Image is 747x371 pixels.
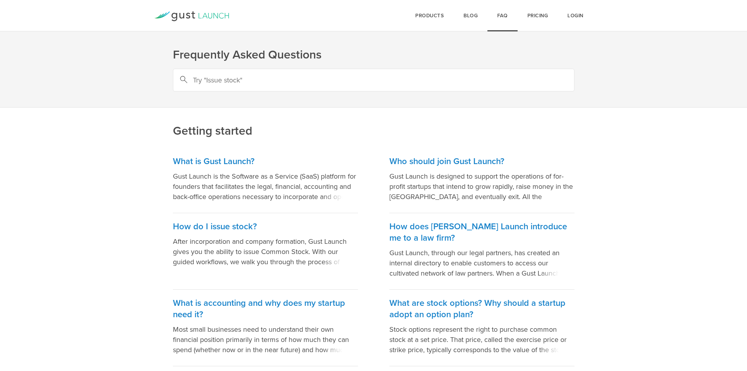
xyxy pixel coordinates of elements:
[389,213,574,290] a: How does [PERSON_NAME] Launch introduce me to a law firm? Gust Launch, through our legal partners...
[173,213,358,290] a: How do I issue stock? After incorporation and company formation, Gust Launch gives you the abilit...
[173,290,358,366] a: What is accounting and why does my startup need it? Most small businesses need to understand thei...
[173,324,358,355] p: Most small businesses need to understand their own financial position primarily in terms of how m...
[173,171,358,202] p: Gust Launch is the Software as a Service (SaaS) platform for founders that facilitates the legal,...
[173,156,358,167] h3: What is Gust Launch?
[389,148,574,213] a: Who should join Gust Launch? Gust Launch is designed to support the operations of for-profit star...
[389,290,574,366] a: What are stock options? Why should a startup adopt an option plan? Stock options represent the ri...
[173,148,358,213] a: What is Gust Launch? Gust Launch is the Software as a Service (SaaS) platform for founders that f...
[720,344,739,363] iframe: Intercom live chat
[389,171,574,202] p: Gust Launch is designed to support the operations of for-profit startups that intend to grow rapi...
[173,221,358,232] h3: How do I issue stock?
[173,298,358,320] h3: What is accounting and why does my startup need it?
[173,47,574,63] h1: Frequently Asked Questions
[389,221,574,244] h3: How does [PERSON_NAME] Launch introduce me to a law firm?
[389,248,574,278] p: Gust Launch, through our legal partners, has created an internal directory to enable customers to...
[389,324,574,355] p: Stock options represent the right to purchase common stock at a set price. That price, called the...
[389,156,574,167] h3: Who should join Gust Launch?
[389,298,574,320] h3: What are stock options? Why should a startup adopt an option plan?
[173,69,574,91] input: Try "Issue stock"
[173,70,574,139] h2: Getting started
[173,236,358,267] p: After incorporation and company formation, Gust Launch gives you the ability to issue Common Stoc...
